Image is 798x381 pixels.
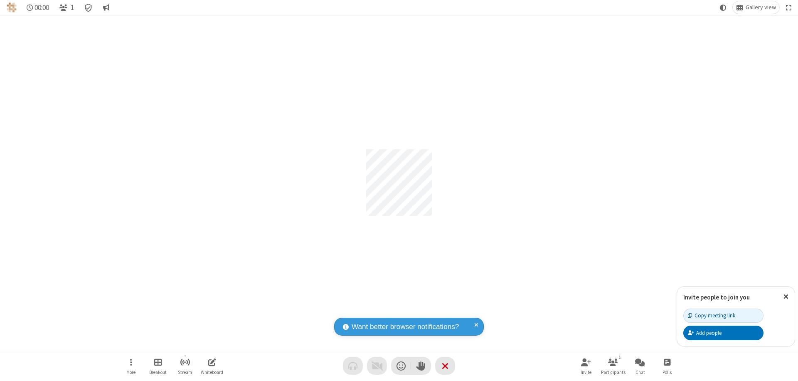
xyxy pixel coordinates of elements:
[172,354,197,378] button: Start streaming
[783,1,795,14] button: Fullscreen
[683,293,750,301] label: Invite people to join you
[126,370,135,375] span: More
[616,354,623,361] div: 1
[56,1,77,14] button: Open participant list
[199,354,224,378] button: Open shared whiteboard
[23,1,53,14] div: Timer
[628,354,653,378] button: Open chat
[717,1,730,14] button: Using system theme
[688,312,735,319] div: Copy meeting link
[367,357,387,375] button: Video
[733,1,779,14] button: Change layout
[435,357,455,375] button: End or leave meeting
[71,4,74,12] span: 1
[411,357,431,375] button: Raise hand
[7,2,17,12] img: QA Selenium DO NOT DELETE OR CHANGE
[99,1,113,14] button: Conversation
[601,354,626,378] button: Open participant list
[178,370,192,375] span: Stream
[683,326,764,340] button: Add people
[145,354,170,378] button: Manage Breakout Rooms
[118,354,143,378] button: Open menu
[201,370,223,375] span: Whiteboard
[777,287,795,307] button: Close popover
[352,322,459,332] span: Want better browser notifications?
[343,357,363,375] button: Audio problem - check your Internet connection or call by phone
[655,354,680,378] button: Open poll
[746,4,776,11] span: Gallery view
[34,4,49,12] span: 00:00
[149,370,167,375] span: Breakout
[391,357,411,375] button: Send a reaction
[663,370,672,375] span: Polls
[81,1,96,14] div: Meeting details Encryption enabled
[683,309,764,323] button: Copy meeting link
[574,354,598,378] button: Invite participants (⌘+Shift+I)
[635,370,645,375] span: Chat
[601,370,626,375] span: Participants
[581,370,591,375] span: Invite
